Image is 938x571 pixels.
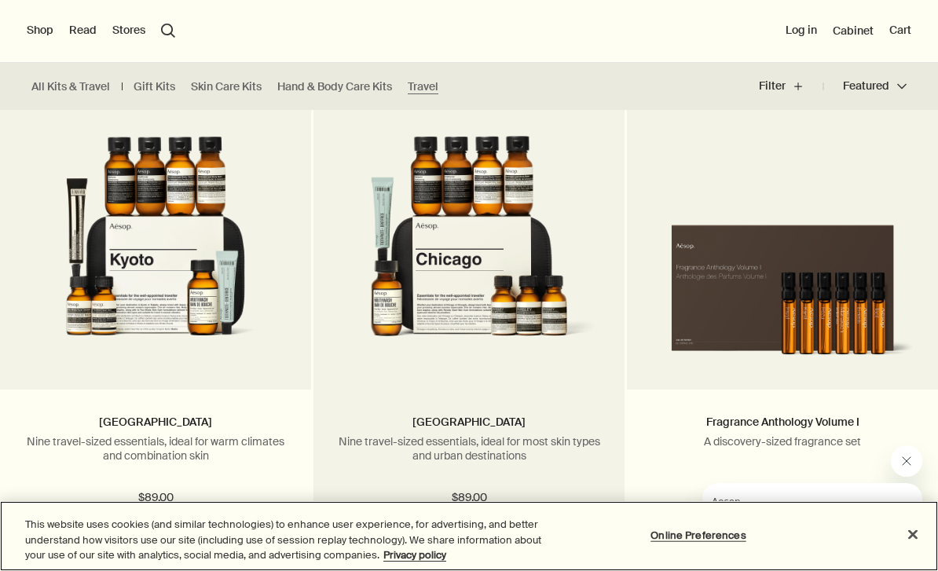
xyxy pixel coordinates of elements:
div: This website uses cookies (and similar technologies) to enhance user experience, for advertising,... [25,517,562,563]
button: Online Preferences, Opens the preference center dialog [649,519,747,551]
p: Nine travel-sized essentials, ideal for warm climates and combination skin [24,434,288,463]
button: Read [69,23,97,38]
img: Six small vials of fragrance housed in a paper pulp carton with a decorative sleeve. [650,206,914,366]
a: [GEOGRAPHIC_DATA] [99,415,212,429]
p: Nine travel-sized essentials, ideal for most skin types and urban destinations [337,434,601,463]
img: Nine travel-sized products with a re-usable zip-up case. [24,136,288,367]
a: Six small vials of fragrance housed in a paper pulp carton with a decorative sleeve. [627,79,938,390]
iframe: Message from Aesop [702,483,922,555]
a: Gift Kits [134,79,175,94]
a: Hand & Body Care Kits [277,79,392,94]
a: Nine travel-sized products with a re-usable zip-up case. [313,79,625,390]
button: Shop [27,23,53,38]
a: Fragrance Anthology Volume I [706,415,859,429]
img: Nine travel-sized products with a re-usable zip-up case. [337,136,601,367]
a: Travel [408,79,438,94]
span: Our consultants are available now to offer personalised product advice. [9,33,197,77]
button: Cart [889,23,911,38]
div: Aesop says "Our consultants are available now to offer personalised product advice.". Open messag... [665,445,922,555]
a: [GEOGRAPHIC_DATA] [412,415,526,429]
button: Featured [823,68,907,105]
a: Cabinet [833,24,874,38]
span: $89.00 [452,489,487,507]
a: More information about your privacy, opens in a new tab [383,548,446,562]
button: Filter [759,68,823,105]
a: Skin Care Kits [191,79,262,94]
button: Open search [161,24,175,38]
span: $89.00 [138,489,174,507]
button: Log in [786,23,817,38]
a: All Kits & Travel [31,79,110,94]
iframe: Close message from Aesop [891,445,922,477]
p: A discovery-sized fragrance set [650,434,914,448]
button: Stores [112,23,145,38]
button: Close [896,517,930,551]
